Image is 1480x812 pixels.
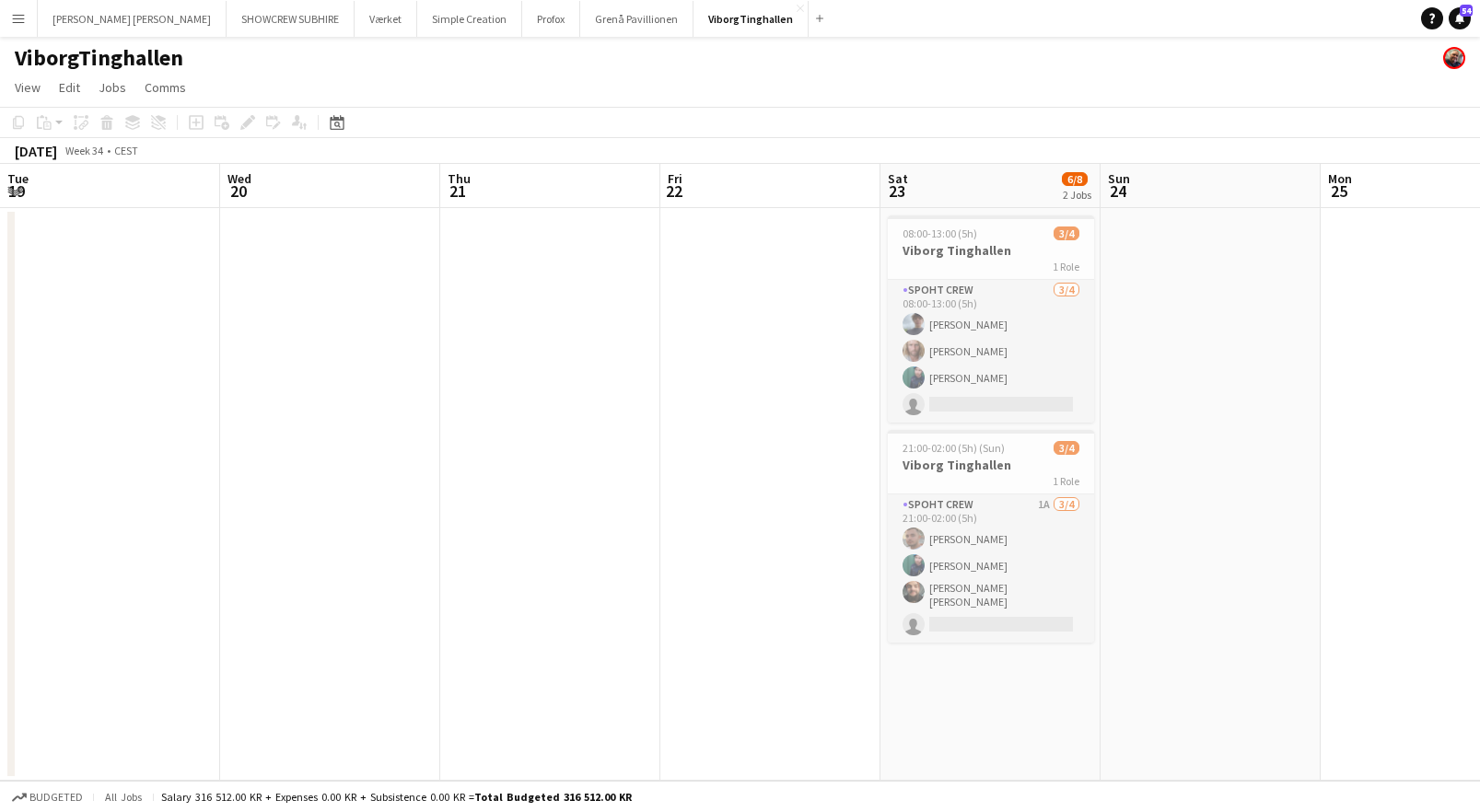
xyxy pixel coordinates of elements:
[59,79,80,96] span: Edit
[52,75,87,99] a: Edit
[888,242,1094,259] h3: Viborg Tinghallen
[15,142,57,160] div: [DATE]
[145,79,186,96] span: Comms
[888,280,1094,423] app-card-role: Spoht Crew3/408:00-13:00 (5h)[PERSON_NAME][PERSON_NAME][PERSON_NAME]
[888,170,908,187] span: Sat
[417,1,522,37] button: Simple Creation
[580,1,693,37] button: Grenå Pavillionen
[1053,474,1079,488] span: 1 Role
[1443,47,1465,69] app-user-avatar: Danny Tranekær
[1053,260,1079,273] span: 1 Role
[137,75,193,99] a: Comms
[665,180,682,202] span: 22
[91,75,134,99] a: Jobs
[99,79,126,96] span: Jobs
[693,1,809,37] button: ViborgTinghallen
[15,44,183,72] h1: ViborgTinghallen
[161,790,632,804] div: Salary 316 512.00 KR + Expenses 0.00 KR + Subsistence 0.00 KR =
[888,457,1094,473] h3: Viborg Tinghallen
[114,144,138,157] div: CEST
[888,494,1094,643] app-card-role: Spoht Crew1A3/421:00-02:00 (5h)[PERSON_NAME][PERSON_NAME][PERSON_NAME] [PERSON_NAME]
[448,170,471,187] span: Thu
[7,170,29,187] span: Tue
[903,226,977,240] span: 08:00-13:00 (5h)
[38,1,227,37] button: [PERSON_NAME] [PERSON_NAME]
[5,180,29,202] span: 19
[445,180,471,202] span: 21
[1054,226,1079,240] span: 3/4
[101,790,146,804] span: All jobs
[15,79,41,96] span: View
[1325,180,1352,202] span: 25
[903,441,1005,455] span: 21:00-02:00 (5h) (Sun)
[227,1,355,37] button: SHOWCREW SUBHIRE
[888,215,1094,423] app-job-card: 08:00-13:00 (5h)3/4Viborg Tinghallen1 RoleSpoht Crew3/408:00-13:00 (5h)[PERSON_NAME][PERSON_NAME]...
[1108,170,1130,187] span: Sun
[668,170,682,187] span: Fri
[9,787,86,807] button: Budgeted
[29,791,83,804] span: Budgeted
[7,75,48,99] a: View
[1328,170,1352,187] span: Mon
[1449,7,1471,29] a: 54
[1063,188,1091,202] div: 2 Jobs
[888,430,1094,643] app-job-card: 21:00-02:00 (5h) (Sun)3/4Viborg Tinghallen1 RoleSpoht Crew1A3/421:00-02:00 (5h)[PERSON_NAME][PERS...
[474,790,632,804] span: Total Budgeted 316 512.00 KR
[522,1,580,37] button: Profox
[225,180,251,202] span: 20
[61,144,107,157] span: Week 34
[1054,441,1079,455] span: 3/4
[1062,172,1088,186] span: 6/8
[227,170,251,187] span: Wed
[1460,5,1473,17] span: 54
[1105,180,1130,202] span: 24
[885,180,908,202] span: 23
[355,1,417,37] button: Værket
